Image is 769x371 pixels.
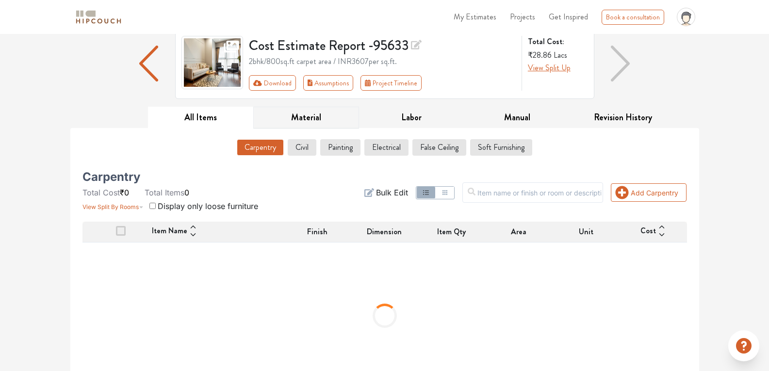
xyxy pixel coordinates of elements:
[602,10,664,25] div: Book a consultation
[74,9,123,26] img: logo-horizontal.svg
[367,226,402,238] span: Dimension
[253,107,359,129] button: Material
[360,75,422,91] button: Project Timeline
[120,188,129,197] span: ₹0
[464,107,570,129] button: Manual
[145,188,184,197] span: Total Items
[437,226,466,238] span: Item Qty
[528,62,571,74] button: View Split Up
[376,187,408,198] span: Bulk Edit
[145,187,189,198] li: 0
[412,139,466,156] button: False Ceiling
[148,107,254,129] button: All Items
[454,11,496,22] span: My Estimates
[528,62,571,73] span: View Split Up
[579,226,593,238] span: Unit
[249,56,516,67] div: 2bhk / 800 sq.ft carpet area / INR 3607 per sq.ft.
[82,203,139,210] span: View Split By Rooms
[359,107,465,129] button: Labor
[288,139,316,156] button: Civil
[237,139,284,156] button: Carpentry
[611,46,630,81] img: arrow right
[462,182,603,203] input: Item name or finish or room or description
[152,225,187,239] span: Item Name
[364,139,409,156] button: Electrical
[528,36,586,48] strong: Total Cost:
[139,46,159,81] img: arrow left
[554,49,567,61] span: Lacs
[181,36,244,89] img: gallery
[640,225,656,239] span: Cost
[82,188,120,197] span: Total Cost
[528,49,552,61] span: ₹28.86
[611,183,687,202] button: Add Carpentry
[74,6,123,28] span: logo-horizontal.svg
[470,139,532,156] button: Soft Furnishing
[549,11,588,22] span: Get Inspired
[249,75,516,91] div: Toolbar with button groups
[511,226,526,238] span: Area
[82,173,140,181] h5: Carpentry
[82,198,144,212] button: View Split By Rooms
[364,187,408,198] button: Bulk Edit
[249,75,296,91] button: Download
[303,75,354,91] button: Assumptions
[320,139,360,156] button: Painting
[510,11,535,22] span: Projects
[158,201,258,211] span: Display only loose furniture
[249,36,516,54] h3: Cost Estimate Report - 95633
[249,75,429,91] div: First group
[570,107,676,129] button: Revision History
[307,226,327,238] span: Finish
